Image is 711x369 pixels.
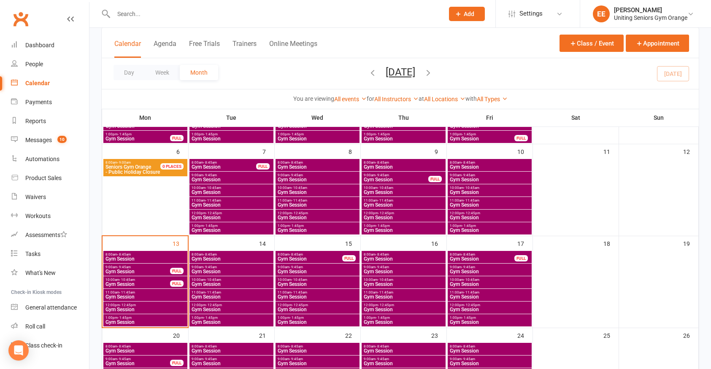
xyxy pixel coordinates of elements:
[378,186,393,190] span: - 10:45am
[464,199,479,202] span: - 11:45am
[465,95,477,102] strong: with
[118,132,132,136] span: - 1:45pm
[376,132,390,136] span: - 1:45pm
[203,357,217,361] span: - 9:45am
[277,348,358,353] span: Gym Session
[11,317,89,336] a: Roll call
[290,132,304,136] span: - 1:45pm
[277,186,358,190] span: 10:00am
[514,255,528,261] div: FULL
[191,132,272,136] span: 1:00pm
[290,224,304,228] span: - 1:45pm
[105,282,170,287] span: Gym Session
[11,150,89,169] a: Automations
[593,5,610,22] div: EE
[117,161,131,164] span: - 9:00am
[376,253,389,256] span: - 8:45am
[25,250,41,257] div: Tasks
[204,224,218,228] span: - 1:45pm
[464,211,480,215] span: - 12:45pm
[290,316,304,320] span: - 1:45pm
[376,224,390,228] span: - 1:45pm
[363,177,429,182] span: Gym Session
[363,294,444,299] span: Gym Session
[449,211,530,215] span: 12:00pm
[603,144,619,158] div: 11
[614,14,687,22] div: Uniting Seniors Gym Orange
[462,253,475,256] span: - 8:45am
[259,328,274,342] div: 21
[205,278,221,282] span: - 10:45am
[191,320,272,325] span: Gym Session
[277,320,358,325] span: Gym Session
[11,207,89,226] a: Workouts
[363,132,444,136] span: 1:00pm
[363,173,429,177] span: 9:00am
[363,303,444,307] span: 12:00pm
[180,65,218,80] button: Month
[25,213,51,219] div: Workouts
[449,256,515,261] span: Gym Session
[191,164,257,170] span: Gym Session
[191,202,272,207] span: Gym Session
[363,190,444,195] span: Gym Session
[25,323,45,330] div: Roll call
[11,264,89,283] a: What's New
[378,303,394,307] span: - 12:45pm
[683,236,698,250] div: 19
[120,303,136,307] span: - 12:45pm
[517,144,533,158] div: 10
[203,345,217,348] span: - 8:45am
[191,215,272,220] span: Gym Session
[363,345,444,348] span: 8:00am
[378,291,393,294] span: - 11:45am
[277,228,358,233] span: Gym Session
[462,316,476,320] span: - 1:45pm
[203,253,217,256] span: - 8:45am
[334,96,367,102] a: All events
[191,291,272,294] span: 11:00am
[277,173,358,177] span: 9:00am
[203,161,217,164] span: - 8:45am
[203,265,217,269] span: - 9:45am
[289,265,303,269] span: - 9:45am
[462,265,475,269] span: - 9:45am
[105,164,170,175] span: - Public Holiday Closure
[292,291,307,294] span: - 11:45am
[188,109,274,127] th: Tue
[292,186,307,190] span: - 10:45am
[105,294,186,299] span: Gym Session
[363,224,444,228] span: 1:00pm
[277,224,358,228] span: 1:00pm
[105,269,170,274] span: Gym Session
[191,307,272,312] span: Gym Session
[464,278,479,282] span: - 10:45am
[256,163,270,170] div: FULL
[206,211,222,215] span: - 12:45pm
[363,211,444,215] span: 12:00pm
[25,269,56,276] div: What's New
[105,307,186,312] span: Gym Session
[105,348,186,353] span: Gym Session
[514,135,528,141] div: FULL
[449,291,530,294] span: 11:00am
[173,328,188,342] div: 20
[363,186,444,190] span: 10:00am
[105,265,170,269] span: 9:00am
[114,65,145,80] button: Day
[277,190,358,195] span: Gym Session
[114,40,141,58] button: Calendar
[277,282,358,287] span: Gym Session
[176,144,188,158] div: 6
[160,163,184,170] div: 0 PLACES
[118,316,132,320] span: - 1:45pm
[204,316,218,320] span: - 1:45pm
[191,357,272,361] span: 9:00am
[517,236,533,250] div: 17
[603,328,619,342] div: 25
[154,40,176,58] button: Agenda
[11,298,89,317] a: General attendance kiosk mode
[363,348,444,353] span: Gym Session
[533,109,619,127] th: Sat
[232,40,257,58] button: Trainers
